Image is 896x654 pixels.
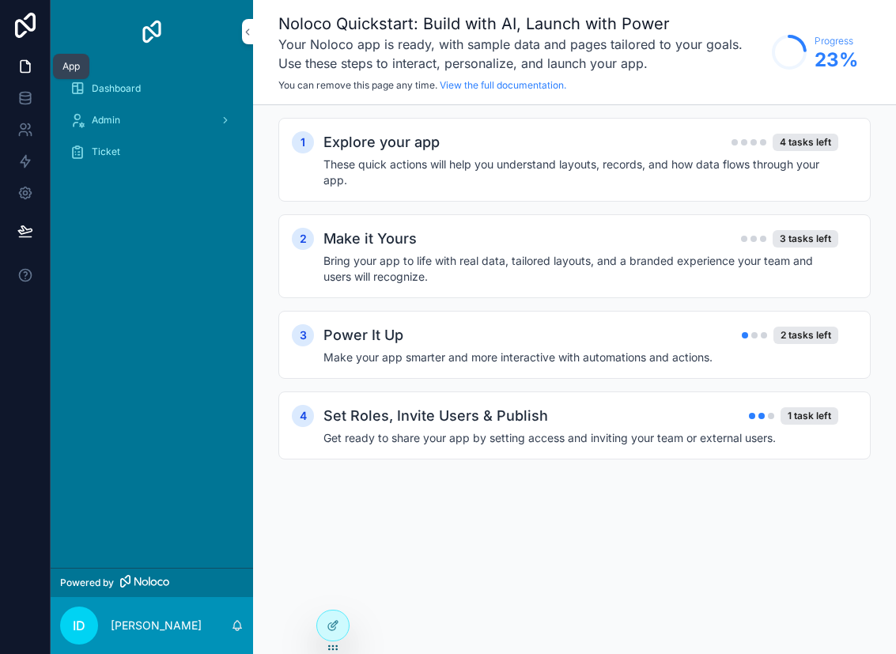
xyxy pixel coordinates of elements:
div: scrollable content [51,63,253,187]
a: Ticket [60,138,244,166]
span: 23 % [815,47,858,73]
span: Powered by [60,577,114,589]
span: Progress [815,35,858,47]
span: Dashboard [92,82,141,95]
a: Dashboard [60,74,244,103]
a: Powered by [51,568,253,597]
span: Ticket [92,146,120,158]
h3: Your Noloco app is ready, with sample data and pages tailored to your goals. Use these steps to i... [278,35,764,73]
span: Admin [92,114,120,127]
h1: Noloco Quickstart: Build with AI, Launch with Power [278,13,764,35]
p: [PERSON_NAME] [111,618,202,633]
img: App logo [139,19,164,44]
span: You can remove this page any time. [278,79,437,91]
a: View the full documentation. [440,79,566,91]
div: App [62,60,80,73]
a: Admin [60,106,244,134]
span: ID [73,616,85,635]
